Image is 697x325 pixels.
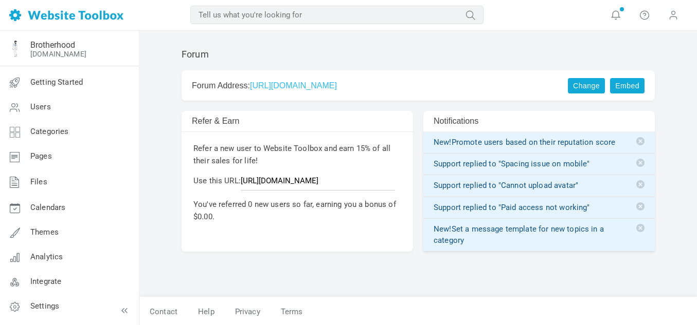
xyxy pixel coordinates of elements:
h2: Forum Address: [192,81,554,90]
a: Brotherhood [30,40,75,50]
span: Settings [30,301,59,311]
p: Refer a new user to Website Toolbox and earn 15% of all their sales for life! [193,142,401,167]
a: Privacy [225,303,271,321]
span: Pages [30,151,52,161]
h1: Forum [182,49,209,60]
span: New! [434,138,452,147]
a: Support replied to "Spacing issue on mobile" [434,159,645,169]
span: Delete notification [636,224,645,232]
a: New!Promote users based on their reputation score [434,137,645,148]
a: [DOMAIN_NAME] [30,50,86,58]
span: Themes [30,227,59,237]
span: Users [30,102,51,111]
span: Delete notification [636,137,645,145]
span: Delete notification [636,180,645,188]
a: Support replied to "Paid access not working" [434,202,645,213]
a: Help [188,303,225,321]
span: Analytics [30,252,63,261]
span: Integrate [30,277,61,286]
img: Facebook%20Profile%20Pic%20Guy%20Blue%20Best.png [7,41,23,57]
p: You've referred 0 new users so far, earning you a bonus of $0.00. [193,198,401,223]
span: Delete notification [636,159,645,167]
a: New!Set a message template for new topics in a category [434,224,645,246]
p: Use this URL: [193,175,401,190]
span: Calendars [30,203,65,212]
span: Delete notification [636,202,645,211]
span: Files [30,177,47,186]
span: Getting Started [30,78,83,87]
a: Embed [610,78,645,93]
a: Terms [271,303,303,321]
h2: Refer & Earn [192,116,361,126]
span: Categories [30,127,69,136]
a: Support replied to "Cannot upload avatar" [434,180,645,191]
a: Change [568,78,605,93]
h2: Notifications [434,116,602,126]
a: Contact [139,303,188,321]
span: New! [434,224,452,234]
input: Tell us what you're looking for [190,6,484,24]
a: [URL][DOMAIN_NAME] [250,81,337,90]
